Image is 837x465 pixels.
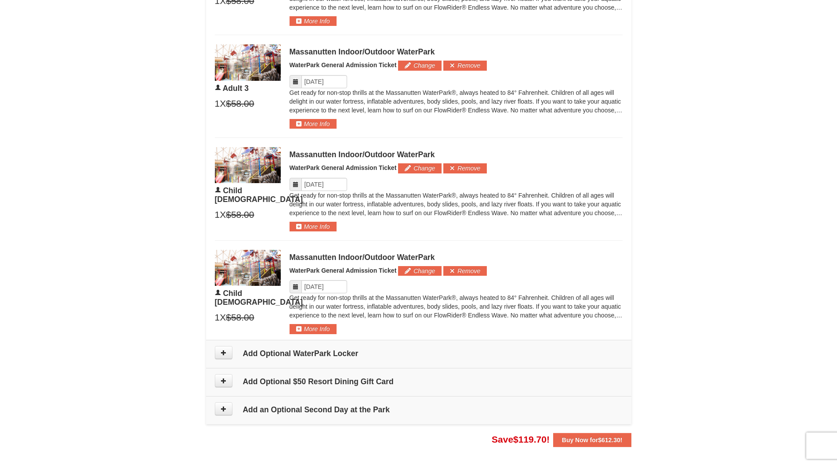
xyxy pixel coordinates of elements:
button: More Info [290,16,337,26]
span: X [220,208,226,221]
div: Massanutten Indoor/Outdoor WaterPark [290,47,623,56]
h4: Add Optional WaterPark Locker [215,349,623,358]
button: Remove [443,266,487,276]
span: WaterPark General Admission Ticket [290,267,397,274]
img: 6619917-1403-22d2226d.jpg [215,44,281,80]
span: Child [DEMOGRAPHIC_DATA] [215,186,303,204]
img: 6619917-1403-22d2226d.jpg [215,147,281,183]
h4: Add an Optional Second Day at the Park [215,405,623,414]
div: Massanutten Indoor/Outdoor WaterPark [290,253,623,262]
h4: Add Optional $50 Resort Dining Gift Card [215,377,623,386]
strong: Buy Now for ! [562,436,623,443]
span: X [220,311,226,324]
button: More Info [290,324,337,334]
span: 1 [215,97,220,110]
span: 1 [215,208,220,221]
span: $612.30 [598,436,620,443]
span: Child [DEMOGRAPHIC_DATA] [215,289,303,306]
span: $58.00 [226,97,254,110]
div: Massanutten Indoor/Outdoor WaterPark [290,150,623,159]
span: WaterPark General Admission Ticket [290,61,397,68]
span: Save ! [492,434,550,444]
button: More Info [290,222,337,231]
button: More Info [290,119,337,129]
span: $119.70 [513,434,547,444]
button: Change [398,61,442,70]
button: Change [398,266,442,276]
button: Buy Now for$612.30! [553,433,631,447]
p: Get ready for non-stop thrills at the Massanutten WaterPark®, always heated to 84° Fahrenheit. Ch... [290,191,623,217]
span: WaterPark General Admission Ticket [290,164,397,171]
button: Remove [443,61,487,70]
span: Adult 3 [223,84,249,93]
button: Remove [443,163,487,173]
span: $58.00 [226,311,254,324]
img: 6619917-1403-22d2226d.jpg [215,250,281,286]
p: Get ready for non-stop thrills at the Massanutten WaterPark®, always heated to 84° Fahrenheit. Ch... [290,88,623,115]
span: 1 [215,311,220,324]
button: Change [398,163,442,173]
span: $58.00 [226,208,254,221]
span: X [220,97,226,110]
p: Get ready for non-stop thrills at the Massanutten WaterPark®, always heated to 84° Fahrenheit. Ch... [290,293,623,320]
